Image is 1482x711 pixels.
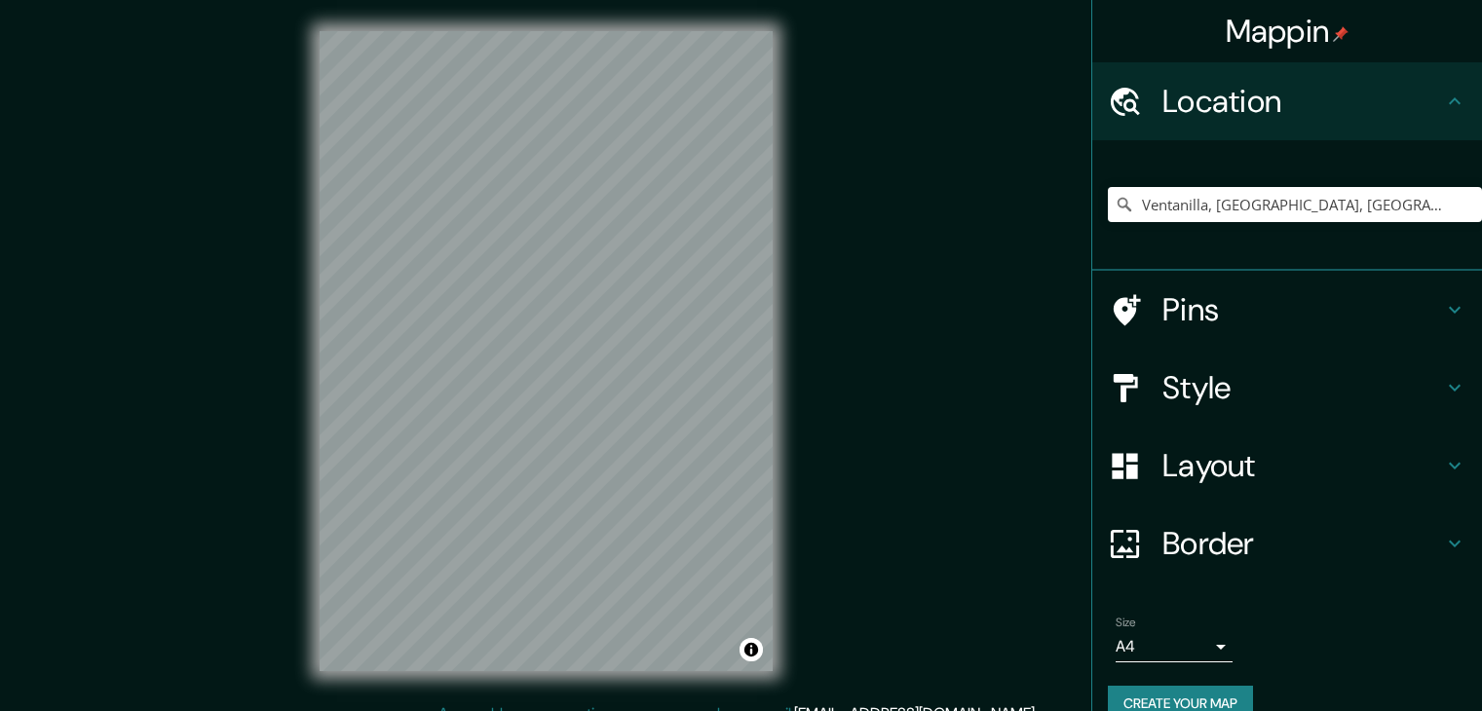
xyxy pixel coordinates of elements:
[1162,446,1443,485] h4: Layout
[1092,271,1482,349] div: Pins
[320,31,773,671] canvas: Map
[740,638,763,661] button: Toggle attribution
[1162,524,1443,563] h4: Border
[1092,62,1482,140] div: Location
[1162,368,1443,407] h4: Style
[1116,631,1233,662] div: A4
[1108,187,1482,222] input: Pick your city or area
[1226,12,1349,51] h4: Mappin
[1092,427,1482,505] div: Layout
[1333,26,1349,42] img: pin-icon.png
[1162,82,1443,121] h4: Location
[1092,349,1482,427] div: Style
[1162,290,1443,329] h4: Pins
[1116,615,1136,631] label: Size
[1092,505,1482,582] div: Border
